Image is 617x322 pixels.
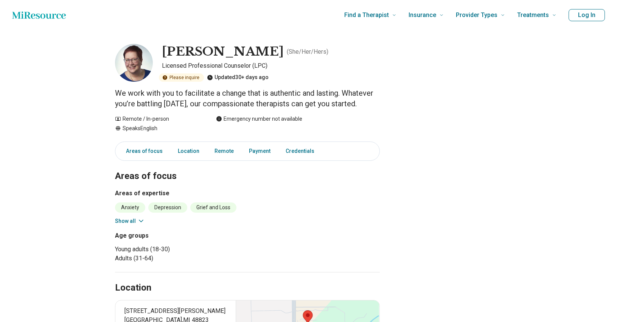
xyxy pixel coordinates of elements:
[115,254,244,263] li: Adults (31-64)
[569,9,605,21] button: Log In
[115,152,380,183] h2: Areas of focus
[115,189,380,198] h3: Areas of expertise
[159,73,204,82] div: Please inquire
[162,44,284,60] h1: [PERSON_NAME]
[456,10,497,20] span: Provider Types
[115,124,201,132] div: Speaks English
[244,143,275,159] a: Payment
[115,245,244,254] li: Young adults (18-30)
[287,47,328,56] p: ( She/Her/Hers )
[148,202,187,213] li: Depression
[409,10,436,20] span: Insurance
[115,44,153,82] img: Joanne Westfall, Licensed Professional Counselor (LPC)
[115,217,145,225] button: Show all
[12,8,66,23] a: Home page
[115,282,151,294] h2: Location
[216,115,302,123] div: Emergency number not available
[162,61,380,70] p: Licensed Professional Counselor (LPC)
[281,143,323,159] a: Credentials
[190,202,236,213] li: Grief and Loss
[210,143,238,159] a: Remote
[207,73,269,82] div: Updated 30+ days ago
[124,306,227,316] span: [STREET_ADDRESS][PERSON_NAME]
[344,10,389,20] span: Find a Therapist
[115,202,145,213] li: Anxiety
[117,143,167,159] a: Areas of focus
[115,115,201,123] div: Remote / In-person
[115,88,380,109] p: We work with you to facilitate a change that is authentic and lasting. Whatever you’re battling [...
[517,10,549,20] span: Treatments
[173,143,204,159] a: Location
[115,231,244,240] h3: Age groups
